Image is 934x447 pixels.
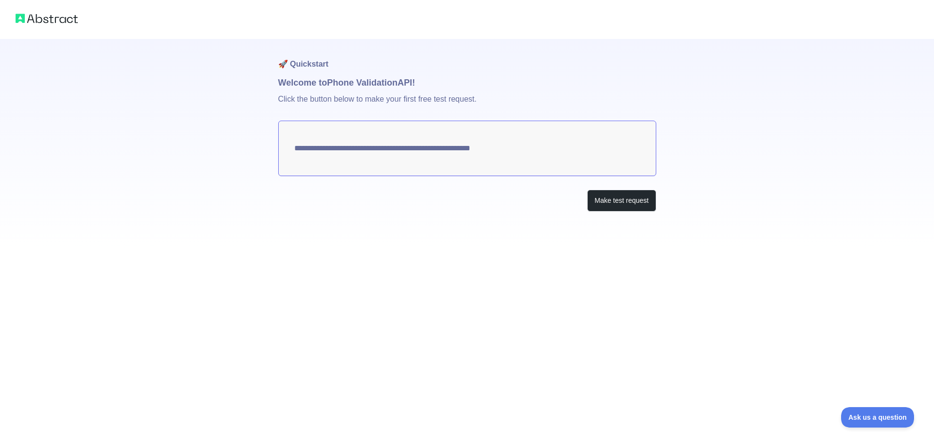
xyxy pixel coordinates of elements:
button: Make test request [587,190,656,212]
img: Abstract logo [16,12,78,25]
h1: Welcome to Phone Validation API! [278,76,656,89]
h1: 🚀 Quickstart [278,39,656,76]
p: Click the button below to make your first free test request. [278,89,656,121]
iframe: Toggle Customer Support [841,407,915,428]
